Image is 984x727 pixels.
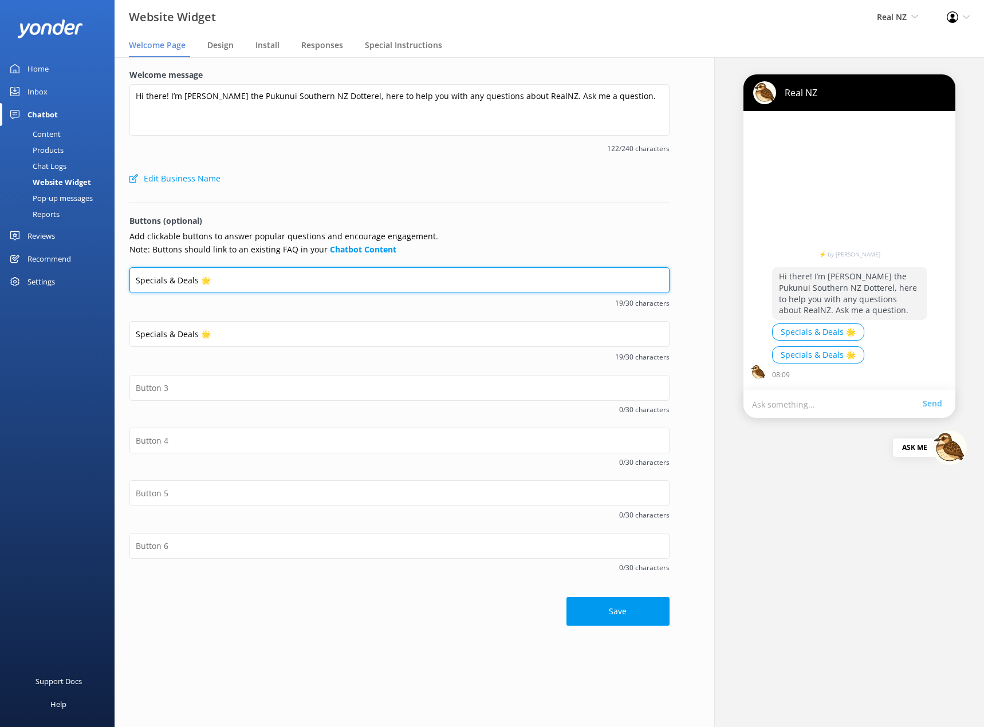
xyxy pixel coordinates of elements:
div: Ask me [893,438,936,457]
div: Inbox [27,80,48,103]
p: Real NZ [776,86,817,99]
span: 19/30 characters [129,298,670,309]
a: ⚡ by [PERSON_NAME] [772,251,927,257]
img: chatbot-avatar [750,364,766,380]
div: Settings [27,270,55,293]
a: Chat Logs [7,158,115,174]
span: 0/30 characters [129,509,670,520]
input: Button 5 [129,480,670,506]
p: Hi there! I’m [PERSON_NAME] the Pukunui Southern NZ Dotterel, here to help you with any questions... [772,267,927,319]
div: Products [7,142,64,158]
textarea: Hi there! I’m [PERSON_NAME] the Pukunui Southern NZ Dotterel, here to help you with any questions... [129,84,670,136]
p: Add clickable buttons to answer popular questions and encourage engagement. Note: Buttons should ... [129,230,670,256]
input: Button 2 [129,321,670,347]
h3: Website Widget [129,8,216,26]
a: Website Widget [7,174,115,190]
button: Specials & Deals 🌟 [772,323,864,341]
span: Welcome Page [129,39,186,51]
span: Design [207,39,234,51]
a: Chatbot Content [330,244,396,255]
div: Reviews [27,224,55,247]
span: 19/30 characters [129,351,670,362]
button: Specials & Deals 🌟 [772,346,864,363]
button: Save [566,597,670,626]
div: Home [27,57,49,80]
div: Reports [7,206,60,222]
a: Content [7,126,115,142]
a: Products [7,142,115,158]
span: 0/30 characters [129,562,670,573]
div: Content [7,126,61,142]
div: Chat Logs [7,158,66,174]
img: chatbot-avatar [753,81,776,104]
span: Responses [301,39,343,51]
div: Chatbot [27,103,58,126]
div: Website Widget [7,174,91,190]
a: Reports [7,206,115,222]
label: Welcome message [129,69,670,81]
p: Ask something... [752,398,923,409]
p: 08:09 [772,369,790,380]
input: Button 1 [129,267,670,293]
a: Send [923,397,947,410]
div: Pop-up messages [7,190,93,206]
button: Edit Business Name [129,167,221,190]
p: Buttons (optional) [129,215,670,227]
div: Help [50,693,66,716]
input: Button 4 [129,428,670,453]
a: Pop-up messages [7,190,115,206]
img: 274-1752445127.jpg [932,430,967,465]
div: Support Docs [36,670,82,693]
span: Special Instructions [365,39,442,51]
img: yonder-white-logo.png [17,19,83,38]
div: Recommend [27,247,71,270]
input: Button 3 [129,375,670,401]
span: 0/30 characters [129,457,670,468]
span: 0/30 characters [129,404,670,415]
span: Install [255,39,280,51]
span: Real NZ [877,11,907,22]
input: Button 6 [129,533,670,559]
span: 122/240 characters [129,143,670,154]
